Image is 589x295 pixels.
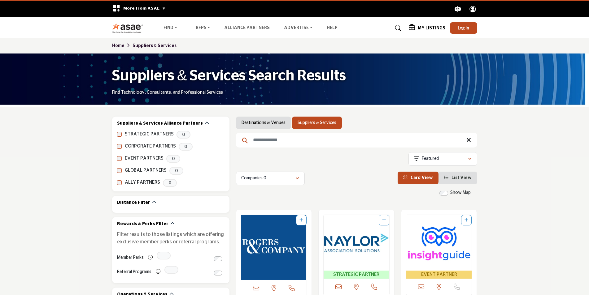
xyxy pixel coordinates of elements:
span: Card View [411,176,433,180]
h5: My Listings [418,25,445,31]
a: Add To List [382,218,386,222]
p: Find Technology, Consultants, and Professional Services [112,90,223,96]
input: STRATEGIC PARTNERS checkbox [117,132,122,137]
button: Companies 0 [236,172,305,185]
a: Alliance Partners [224,26,270,30]
div: More from ASAE [109,1,170,17]
span: 0 [166,155,180,163]
h2: Rewards & Perks Filter [117,221,168,227]
a: Destinations & Venues [242,120,286,126]
p: Featured [422,156,439,162]
input: Switch to Member Perks [214,256,222,261]
a: Suppliers & Services [133,44,177,48]
a: View List [444,176,472,180]
label: ALLY PARTNERS [125,179,160,186]
input: Search Keyword [236,133,477,147]
a: Open Listing in new tab [324,215,389,279]
span: STRATEGIC PARTNER [325,271,388,278]
a: Add To List [299,218,303,222]
a: Advertise [280,24,317,32]
a: Open Listing in new tab [406,215,472,279]
label: Member Perks [117,252,144,263]
input: GLOBAL PARTNERS checkbox [117,168,122,173]
label: STRATEGIC PARTNERS [125,131,174,138]
a: Help [327,26,338,30]
p: Filter results to those listings which are offering exclusive member perks or referral programs. [117,231,225,246]
a: Open Listing in new tab [241,215,307,280]
span: List View [452,176,472,180]
span: 0 [179,143,193,151]
span: 0 [169,167,183,175]
div: My Listings [409,24,445,32]
a: Search [389,23,405,33]
button: Featured [408,152,477,166]
label: GLOBAL PARTNERS [125,167,167,174]
a: Find [159,24,181,32]
li: List View [438,172,477,184]
a: Home [112,44,133,48]
a: RFPs [191,24,215,32]
span: 0 [163,179,177,187]
input: Switch to Referral Programs [214,271,222,276]
img: Rogers & Company PLLC [241,215,307,280]
h2: Distance Filter [117,200,150,206]
img: Insight Guide LLC [406,215,472,271]
button: Log In [450,22,477,34]
li: Card View [398,172,438,184]
input: EVENT PARTNERS checkbox [117,156,122,161]
span: 0 [177,131,190,139]
input: CORPORATE PARTNERS checkbox [117,144,122,149]
label: CORPORATE PARTNERS [125,143,176,150]
label: Referral Programs [117,267,151,277]
h2: Suppliers & Services Alliance Partners [117,121,203,127]
span: Log In [458,25,469,30]
img: Site Logo [112,23,146,33]
input: ALLY PARTNERS checkbox [117,180,122,185]
label: Show Map [450,190,471,196]
span: EVENT PARTNER [408,271,471,278]
a: Add To List [465,218,468,222]
a: Suppliers & Services [298,120,336,126]
a: View Card [403,176,433,180]
p: Companies 0 [241,175,266,182]
h1: Suppliers & Services Search Results [112,66,346,86]
label: EVENT PARTNERS [125,155,164,162]
img: Naylor Association Solutions [324,215,389,271]
span: More from ASAE [123,6,166,11]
